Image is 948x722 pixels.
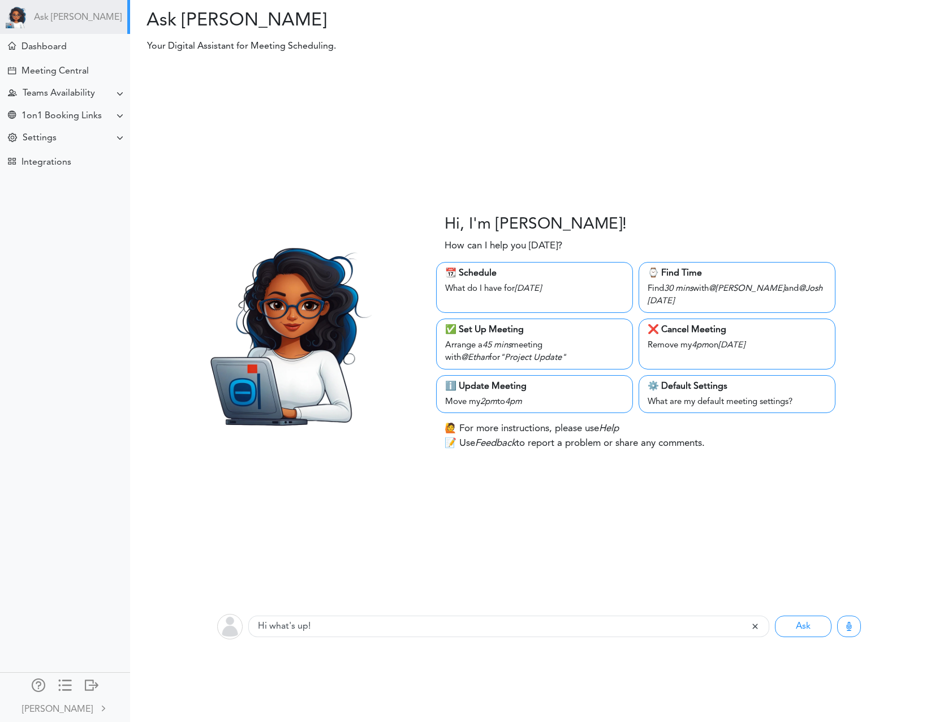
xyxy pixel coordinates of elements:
div: Show only icons [58,678,72,690]
div: 📆 Schedule [445,267,624,280]
div: Meeting Central [21,66,89,77]
div: ✅ Set Up Meeting [445,323,624,337]
i: @[PERSON_NAME] [709,285,785,293]
i: 4pm [692,341,709,350]
div: ℹ️ Update Meeting [445,380,624,393]
i: [DATE] [718,341,745,350]
div: [PERSON_NAME] [22,703,93,716]
div: ❌ Cancel Meeting [648,323,826,337]
div: 1on1 Booking Links [21,111,102,122]
p: 🙋 For more instructions, please use [445,422,619,436]
button: Ask [775,616,831,637]
div: Settings [23,133,57,144]
i: Help [599,424,619,433]
div: Move my to [445,393,624,409]
div: Dashboard [21,42,67,53]
h2: Ask [PERSON_NAME] [139,10,531,32]
div: Arrange a meeting with for [445,337,624,365]
p: How can I help you [DATE]? [445,239,562,253]
i: 45 mins [482,341,511,350]
i: 2pm [480,398,497,406]
i: [DATE] [515,285,541,293]
h3: Hi, I'm [PERSON_NAME]! [445,216,627,235]
img: user-off.png [217,614,243,639]
p: Your Digital Assistant for Meeting Scheduling. [139,40,712,53]
p: 📝 Use to report a problem or share any comments. [445,436,705,451]
i: Feedback [475,439,516,448]
i: @Josh [799,285,822,293]
i: @Ethan [461,354,489,362]
div: Find with and [648,280,826,308]
div: Log out [85,678,98,690]
div: Manage Members and Externals [32,678,45,690]
div: ⚙️ Default Settings [648,380,826,393]
div: Change Settings [8,133,17,144]
div: Integrations [21,157,71,168]
div: What do I have for [445,280,624,296]
div: What are my default meeting settings? [648,393,826,409]
i: 30 mins [664,285,693,293]
i: [DATE] [648,297,674,306]
a: Ask [PERSON_NAME] [34,12,122,23]
i: "Project Update" [500,354,566,362]
div: Remove my on [648,337,826,353]
i: 4pm [505,398,522,406]
a: [PERSON_NAME] [1,695,129,721]
div: Teams Availability [23,88,95,99]
img: Zara.png [182,229,391,438]
div: Share Meeting Link [8,111,16,122]
a: Manage Members and Externals [32,678,45,694]
div: Creating Meeting [8,67,16,75]
div: ⌚️ Find Time [648,267,826,280]
a: Change side menu [58,678,72,694]
div: TEAMCAL AI Workflow Apps [8,157,16,165]
div: Home [8,42,16,50]
img: Powered by TEAMCAL AI [6,6,28,28]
